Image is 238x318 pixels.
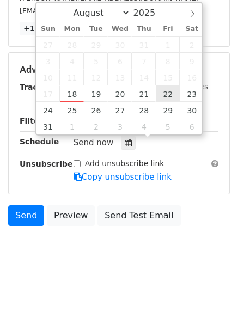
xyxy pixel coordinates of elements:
[36,69,60,85] span: August 10, 2025
[36,53,60,69] span: August 3, 2025
[20,22,65,35] a: +12 more
[132,36,156,53] span: July 31, 2025
[184,266,238,318] iframe: Chat Widget
[8,205,44,226] a: Send
[20,117,47,125] strong: Filters
[132,85,156,102] span: August 21, 2025
[156,36,180,53] span: August 1, 2025
[36,102,60,118] span: August 24, 2025
[60,53,84,69] span: August 4, 2025
[20,160,73,168] strong: Unsubscribe
[84,85,108,102] span: August 19, 2025
[84,26,108,33] span: Tue
[84,118,108,134] span: September 2, 2025
[74,172,172,182] a: Copy unsubscribe link
[132,102,156,118] span: August 28, 2025
[84,53,108,69] span: August 5, 2025
[156,118,180,134] span: September 5, 2025
[60,69,84,85] span: August 11, 2025
[60,85,84,102] span: August 18, 2025
[180,85,204,102] span: August 23, 2025
[60,118,84,134] span: September 1, 2025
[156,53,180,69] span: August 8, 2025
[156,69,180,85] span: August 15, 2025
[47,205,95,226] a: Preview
[180,53,204,69] span: August 9, 2025
[20,137,59,146] strong: Schedule
[20,7,141,15] small: [EMAIL_ADDRESS][DOMAIN_NAME]
[60,102,84,118] span: August 25, 2025
[97,205,180,226] a: Send Test Email
[180,69,204,85] span: August 16, 2025
[132,53,156,69] span: August 7, 2025
[156,85,180,102] span: August 22, 2025
[108,53,132,69] span: August 6, 2025
[20,83,56,91] strong: Tracking
[108,69,132,85] span: August 13, 2025
[156,26,180,33] span: Fri
[36,26,60,33] span: Sun
[156,102,180,118] span: August 29, 2025
[60,26,84,33] span: Mon
[20,64,218,76] h5: Advanced
[74,138,114,148] span: Send now
[36,36,60,53] span: July 27, 2025
[108,118,132,134] span: September 3, 2025
[36,118,60,134] span: August 31, 2025
[84,69,108,85] span: August 12, 2025
[132,26,156,33] span: Thu
[84,102,108,118] span: August 26, 2025
[180,26,204,33] span: Sat
[84,36,108,53] span: July 29, 2025
[132,118,156,134] span: September 4, 2025
[180,36,204,53] span: August 2, 2025
[130,8,169,18] input: Year
[132,69,156,85] span: August 14, 2025
[180,118,204,134] span: September 6, 2025
[108,102,132,118] span: August 27, 2025
[85,158,164,169] label: Add unsubscribe link
[108,85,132,102] span: August 20, 2025
[60,36,84,53] span: July 28, 2025
[180,102,204,118] span: August 30, 2025
[108,26,132,33] span: Wed
[108,36,132,53] span: July 30, 2025
[36,85,60,102] span: August 17, 2025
